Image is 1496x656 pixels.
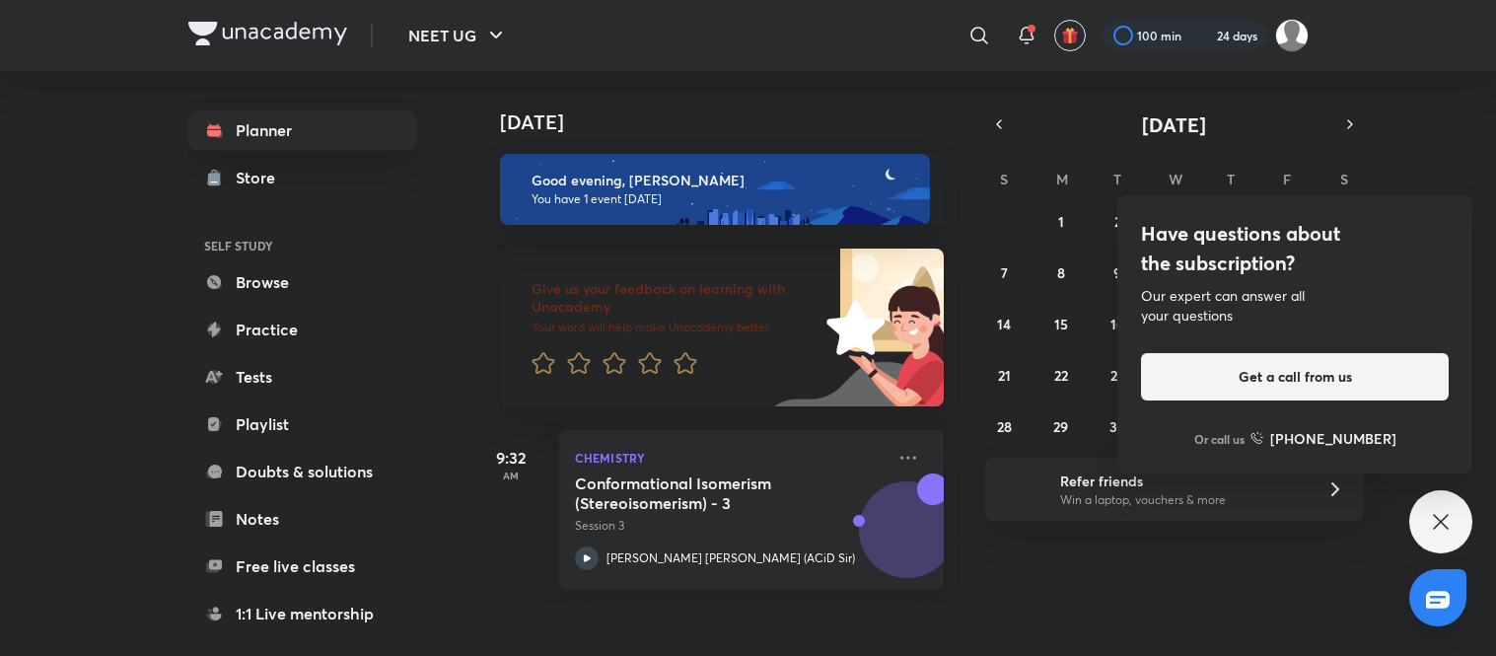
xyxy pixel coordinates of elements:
[500,110,963,134] h4: [DATE]
[1113,170,1121,188] abbr: Tuesday
[1275,19,1309,52] img: Amisha Rani
[188,262,417,302] a: Browse
[1109,417,1126,436] abbr: September 30, 2025
[1045,410,1077,442] button: September 29, 2025
[1283,170,1291,188] abbr: Friday
[759,249,944,406] img: feedback_image
[472,470,551,481] p: AM
[1193,26,1213,45] img: streak
[1054,366,1068,385] abbr: September 22, 2025
[1054,20,1086,51] button: avatar
[860,492,955,587] img: Avatar
[188,22,347,50] a: Company Logo
[188,594,417,633] a: 1:1 Live mentorship
[1013,110,1336,138] button: [DATE]
[1057,263,1065,282] abbr: September 8, 2025
[1102,256,1133,288] button: September 9, 2025
[988,410,1020,442] button: September 28, 2025
[1194,430,1245,448] p: Or call us
[1045,308,1077,339] button: September 15, 2025
[1348,219,1472,326] img: yH5BAEAAAAALAAAAAABAAEAAAIBRAA7
[188,22,347,45] img: Company Logo
[1056,170,1068,188] abbr: Monday
[1169,170,1182,188] abbr: Wednesday
[1061,27,1079,44] img: avatar
[188,229,417,262] h6: SELF STUDY
[575,474,820,513] h5: Conformational Isomerism (Stereoisomerism) - 3
[532,280,819,316] h6: Give us your feedback on learning with Unacademy
[997,315,1011,333] abbr: September 14, 2025
[1102,410,1133,442] button: September 30, 2025
[1045,205,1077,237] button: September 1, 2025
[1114,212,1121,231] abbr: September 2, 2025
[472,446,551,470] h5: 9:32
[188,310,417,349] a: Practice
[575,446,885,470] p: Chemistry
[1045,256,1077,288] button: September 8, 2025
[1058,212,1064,231] abbr: September 1, 2025
[1102,308,1133,339] button: September 16, 2025
[1110,315,1124,333] abbr: September 16, 2025
[396,16,520,55] button: NEET UG
[575,517,885,535] p: Session 3
[1340,170,1348,188] abbr: Saturday
[532,191,912,207] p: You have 1 event [DATE]
[188,158,417,197] a: Store
[1000,170,1008,188] abbr: Sunday
[1270,428,1396,449] h6: [PHONE_NUMBER]
[188,499,417,539] a: Notes
[1227,170,1235,188] abbr: Thursday
[188,357,417,397] a: Tests
[1001,470,1040,509] img: referral
[1141,286,1449,326] div: Our expert can answer all your questions
[988,359,1020,391] button: September 21, 2025
[997,417,1012,436] abbr: September 28, 2025
[188,547,417,586] a: Free live classes
[1060,471,1303,491] h6: Refer friends
[1141,219,1449,278] h4: Have questions about the subscription?
[1113,263,1121,282] abbr: September 9, 2025
[988,256,1020,288] button: September 7, 2025
[1250,428,1396,449] a: [PHONE_NUMBER]
[236,166,287,189] div: Store
[532,172,912,189] h6: Good evening, [PERSON_NAME]
[1102,359,1133,391] button: September 23, 2025
[1060,491,1303,509] p: Win a laptop, vouchers & more
[500,154,930,225] img: evening
[1110,366,1125,385] abbr: September 23, 2025
[988,308,1020,339] button: September 14, 2025
[188,110,417,150] a: Planner
[1102,205,1133,237] button: September 2, 2025
[1053,417,1068,436] abbr: September 29, 2025
[188,404,417,444] a: Playlist
[1054,315,1068,333] abbr: September 15, 2025
[1141,353,1449,401] button: Get a call from us
[532,320,819,335] p: Your word will help make Unacademy better
[1142,111,1206,138] span: [DATE]
[606,549,855,567] p: [PERSON_NAME] [PERSON_NAME] (ACiD Sir)
[998,366,1011,385] abbr: September 21, 2025
[188,452,417,491] a: Doubts & solutions
[1045,359,1077,391] button: September 22, 2025
[1001,263,1008,282] abbr: September 7, 2025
